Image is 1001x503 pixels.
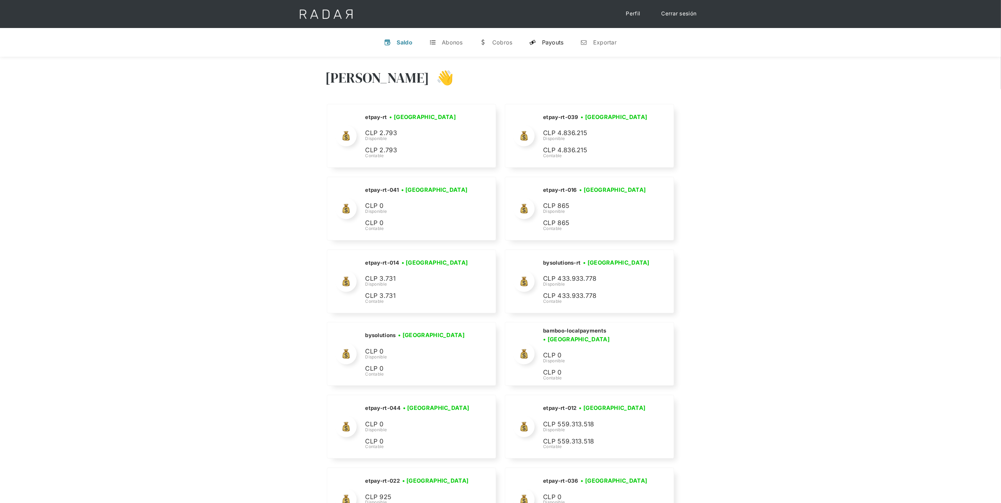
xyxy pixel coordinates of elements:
[365,436,470,447] p: CLP 0
[543,128,648,138] p: CLP 4.836.215
[543,208,648,215] div: Disponible
[403,404,469,412] h3: • [GEOGRAPHIC_DATA]
[543,375,665,381] div: Contable
[543,274,648,284] p: CLP 433.933.778
[365,259,399,266] h2: etpay-rt-014
[365,354,470,360] div: Disponible
[542,39,564,46] div: Payouts
[429,39,436,46] div: t
[581,39,588,46] div: n
[543,436,648,447] p: CLP 559.313.518
[365,225,470,232] div: Contable
[429,69,454,86] h3: 👋
[583,258,650,267] h3: • [GEOGRAPHIC_DATA]
[492,39,513,46] div: Cobros
[365,347,470,357] p: CLP 0
[365,405,400,412] h2: etpay-rt-044
[365,145,470,155] p: CLP 2.793
[543,259,581,266] h2: bysolutions-rt
[397,39,413,46] div: Saldo
[543,350,648,361] p: CLP 0
[365,443,472,450] div: Contable
[365,153,470,159] div: Contable
[365,208,470,215] div: Disponible
[365,477,400,484] h2: etpay-rt-022
[581,476,647,485] h3: • [GEOGRAPHIC_DATA]
[390,113,456,121] h3: • [GEOGRAPHIC_DATA]
[654,7,704,21] a: Cerrar sesión
[543,281,652,287] div: Disponible
[579,404,646,412] h3: • [GEOGRAPHIC_DATA]
[365,218,470,228] p: CLP 0
[543,218,648,228] p: CLP 865
[580,186,646,194] h3: • [GEOGRAPHIC_DATA]
[365,114,387,121] h2: etpay-rt
[543,492,648,502] p: CLP 0
[480,39,487,46] div: w
[543,358,665,364] div: Disponible
[543,327,606,334] h2: bamboo-localpayments
[619,7,647,21] a: Perfil
[543,114,578,121] h2: etpay-rt-039
[384,39,391,46] div: v
[365,364,470,374] p: CLP 0
[365,371,470,377] div: Contable
[365,128,470,138] p: CLP 2.793
[543,201,648,211] p: CLP 865
[365,187,399,194] h2: etpay-rt-041
[529,39,536,46] div: y
[365,135,470,142] div: Disponible
[543,419,648,429] p: CLP 559.313.518
[401,186,468,194] h3: • [GEOGRAPHIC_DATA]
[365,427,472,433] div: Disponible
[543,443,648,450] div: Contable
[543,291,648,301] p: CLP 433.933.778
[543,135,650,142] div: Disponible
[402,258,468,267] h3: • [GEOGRAPHIC_DATA]
[365,298,470,305] div: Contable
[442,39,463,46] div: Abonos
[581,113,647,121] h3: • [GEOGRAPHIC_DATA]
[543,298,652,305] div: Contable
[365,291,470,301] p: CLP 3.731
[543,145,648,155] p: CLP 4.836.215
[543,368,648,378] p: CLP 0
[593,39,617,46] div: Exportar
[543,153,650,159] div: Contable
[543,405,577,412] h2: etpay-rt-012
[543,335,610,343] h3: • [GEOGRAPHIC_DATA]
[365,274,470,284] p: CLP 3.731
[325,69,430,86] h3: [PERSON_NAME]
[543,187,577,194] h2: etpay-rt-016
[402,476,469,485] h3: • [GEOGRAPHIC_DATA]
[365,201,470,211] p: CLP 0
[365,281,470,287] div: Disponible
[543,477,578,484] h2: etpay-rt-036
[543,225,648,232] div: Contable
[365,332,396,339] h2: bysolutions
[543,427,648,433] div: Disponible
[398,331,465,339] h3: • [GEOGRAPHIC_DATA]
[365,419,470,429] p: CLP 0
[365,492,470,502] p: CLP 925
